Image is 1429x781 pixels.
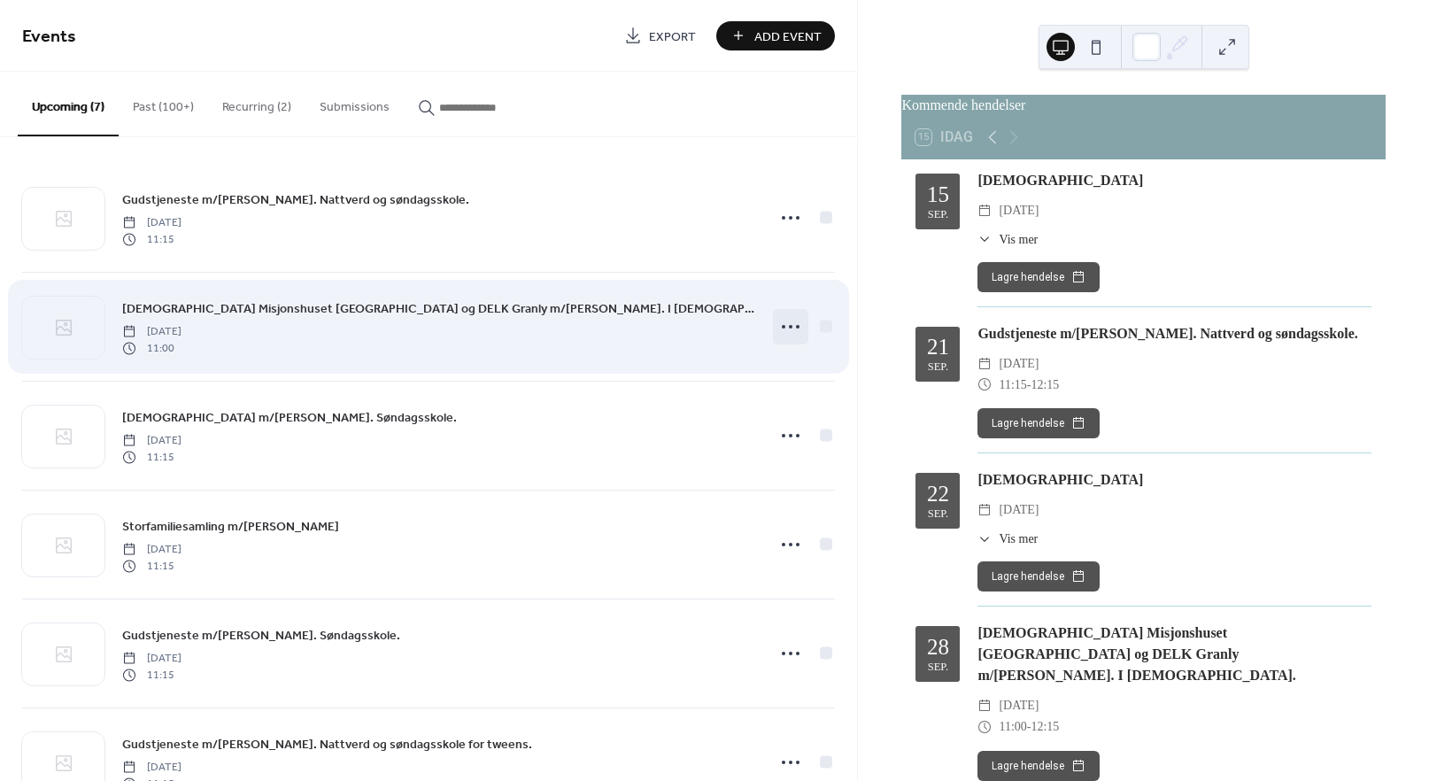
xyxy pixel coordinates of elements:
[977,530,992,548] div: ​
[122,433,182,449] span: [DATE]
[901,95,1386,116] div: Kommende hendelser
[999,200,1039,221] span: [DATE]
[999,530,1038,548] span: Vis mer
[999,353,1039,375] span: [DATE]
[1027,375,1031,396] span: -
[122,625,400,646] a: Gudstjeneste m/[PERSON_NAME]. Søndagsskole.
[977,200,992,221] div: ​
[122,542,182,558] span: [DATE]
[999,230,1038,249] span: Vis mer
[927,183,949,205] div: 15
[999,375,1026,396] span: 11:15
[977,695,992,716] div: ​
[977,530,1038,548] button: ​Vis mer
[927,636,949,658] div: 28
[122,340,182,356] span: 11:00
[119,72,208,135] button: Past (100+)
[1027,716,1031,738] span: -
[977,323,1371,344] div: Gudstjeneste m/[PERSON_NAME]. Nattverd og søndagsskole.
[927,483,949,505] div: 22
[928,361,948,373] div: sep.
[977,622,1371,686] div: [DEMOGRAPHIC_DATA] Misjonshuset [GEOGRAPHIC_DATA] og DELK Granly m/[PERSON_NAME]. I [DEMOGRAPHIC_...
[122,191,469,210] span: Gudstjeneste m/[PERSON_NAME]. Nattverd og søndagsskole.
[927,336,949,358] div: 21
[1031,375,1059,396] span: 12:15
[977,230,1038,249] button: ​Vis mer
[122,409,457,428] span: [DEMOGRAPHIC_DATA] m/[PERSON_NAME]. Søndagsskole.
[754,27,822,46] span: Add Event
[122,734,532,754] a: Gudstjeneste m/[PERSON_NAME]. Nattverd og søndagsskole for tweens.
[122,189,469,210] a: Gudstjeneste m/[PERSON_NAME]. Nattverd og søndagsskole.
[977,230,992,249] div: ​
[122,215,182,231] span: [DATE]
[977,375,992,396] div: ​
[999,695,1039,716] span: [DATE]
[977,353,992,375] div: ​
[122,449,182,465] span: 11:15
[1031,716,1059,738] span: 12:15
[122,231,182,247] span: 11:15
[928,508,948,520] div: sep.
[999,499,1039,521] span: [DATE]
[611,21,709,50] a: Export
[977,469,1371,491] div: [DEMOGRAPHIC_DATA]
[18,72,119,136] button: Upcoming (7)
[305,72,404,135] button: Submissions
[122,558,182,574] span: 11:15
[999,716,1026,738] span: 11:00
[977,262,1100,292] button: Lagre hendelse
[649,27,696,46] span: Export
[208,72,305,135] button: Recurring (2)
[122,667,182,683] span: 11:15
[977,751,1100,781] button: Lagre hendelse
[977,561,1100,592] button: Lagre hendelse
[716,21,835,50] button: Add Event
[977,499,992,521] div: ​
[122,760,182,776] span: [DATE]
[22,19,76,54] span: Events
[122,736,532,754] span: Gudstjeneste m/[PERSON_NAME]. Nattverd og søndagsskole for tweens.
[977,716,992,738] div: ​
[122,518,339,537] span: Storfamiliesamling m/[PERSON_NAME]
[977,170,1371,191] div: [DEMOGRAPHIC_DATA]
[122,627,400,646] span: Gudstjeneste m/[PERSON_NAME]. Søndagsskole.
[122,651,182,667] span: [DATE]
[977,408,1100,438] button: Lagre hendelse
[928,209,948,220] div: sep.
[928,661,948,673] div: sep.
[122,407,457,428] a: [DEMOGRAPHIC_DATA] m/[PERSON_NAME]. Søndagsskole.
[122,298,755,319] a: [DEMOGRAPHIC_DATA] Misjonshuset [GEOGRAPHIC_DATA] og DELK Granly m/[PERSON_NAME]. I [DEMOGRAPHIC_...
[122,516,339,537] a: Storfamiliesamling m/[PERSON_NAME]
[122,324,182,340] span: [DATE]
[122,300,755,319] span: [DEMOGRAPHIC_DATA] Misjonshuset [GEOGRAPHIC_DATA] og DELK Granly m/[PERSON_NAME]. I [DEMOGRAPHIC_...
